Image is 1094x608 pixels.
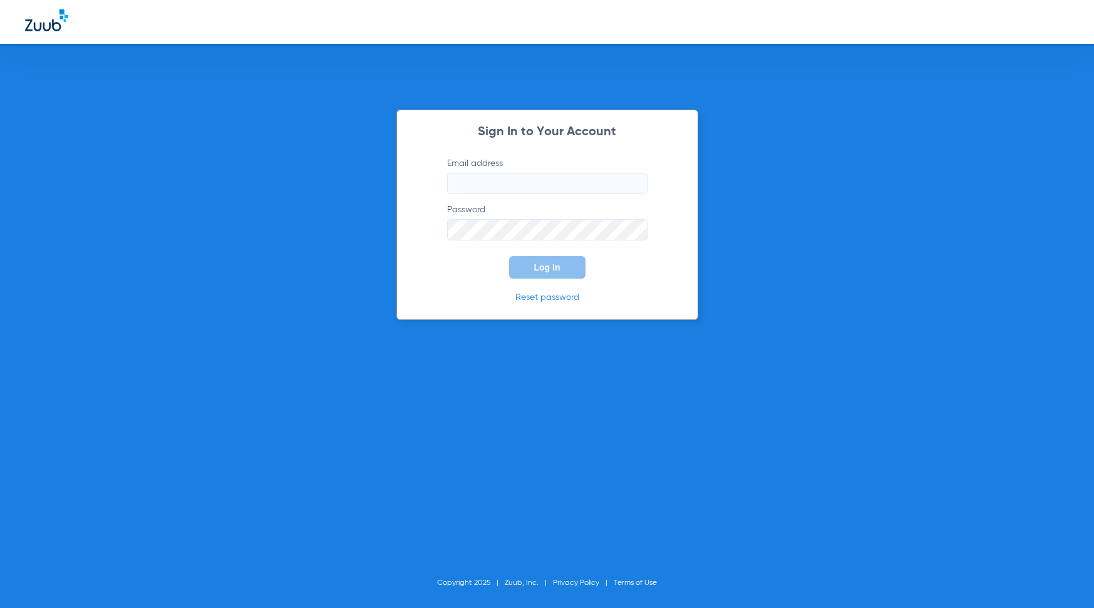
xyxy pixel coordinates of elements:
[534,262,560,272] span: Log In
[437,577,505,589] li: Copyright 2025
[447,219,648,240] input: Password
[553,579,599,587] a: Privacy Policy
[447,173,648,194] input: Email address
[515,293,579,302] a: Reset password
[614,579,657,587] a: Terms of Use
[428,126,666,138] h2: Sign In to Your Account
[509,256,586,279] button: Log In
[25,9,68,31] img: Zuub Logo
[505,577,553,589] li: Zuub, Inc.
[447,204,648,240] label: Password
[447,157,648,194] label: Email address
